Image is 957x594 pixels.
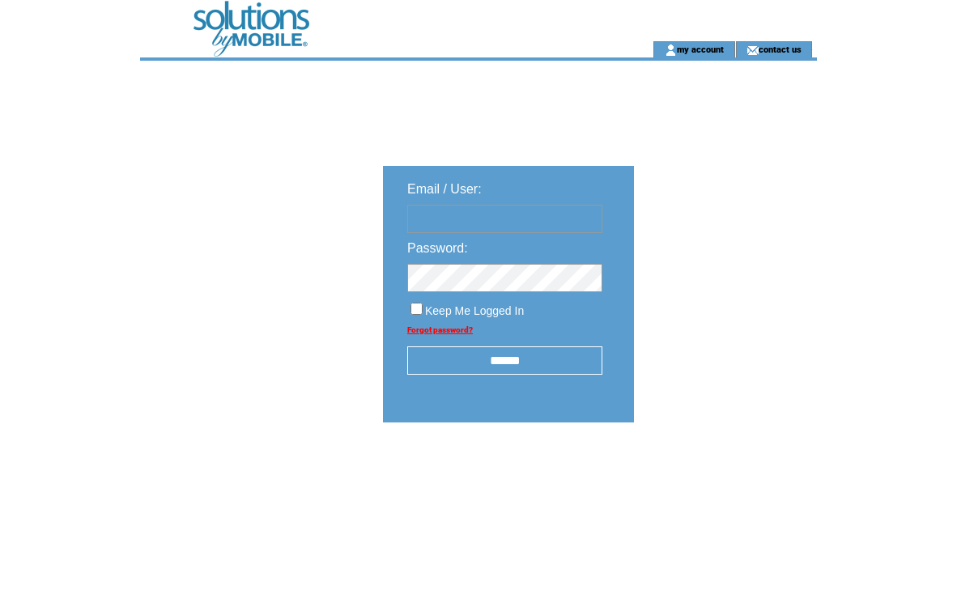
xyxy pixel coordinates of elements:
img: transparent.png;jsessionid=5DA6DA7163E46B0C13EA8B3E11BC1502 [681,463,762,483]
img: contact_us_icon.gif;jsessionid=5DA6DA7163E46B0C13EA8B3E11BC1502 [746,44,759,57]
span: Password: [407,241,468,255]
span: Keep Me Logged In [425,304,524,317]
a: Forgot password? [407,325,473,334]
img: account_icon.gif;jsessionid=5DA6DA7163E46B0C13EA8B3E11BC1502 [665,44,677,57]
a: my account [677,44,724,54]
span: Email / User: [407,182,482,196]
a: contact us [759,44,802,54]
